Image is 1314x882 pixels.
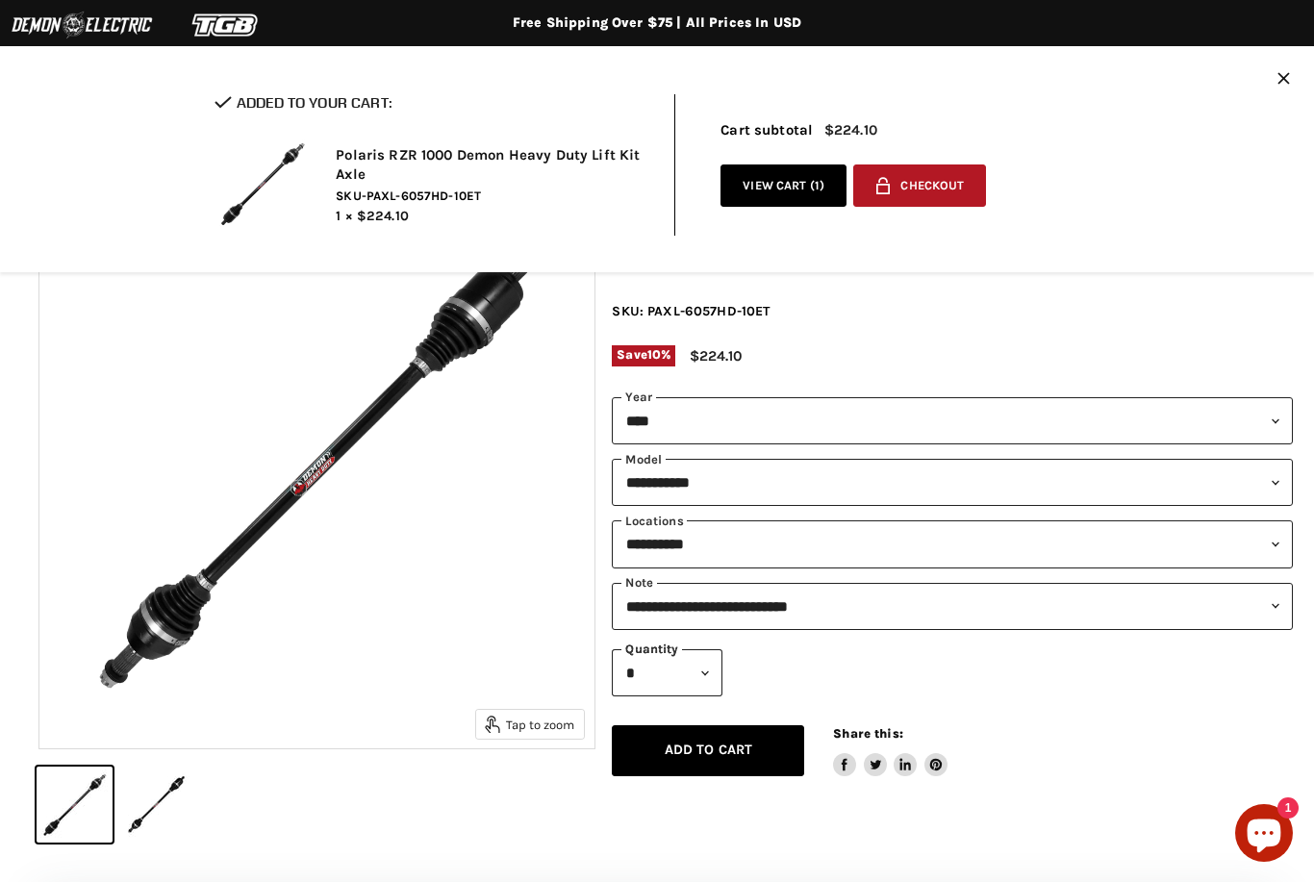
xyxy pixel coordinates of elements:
select: modal-name [612,459,1292,506]
span: Tap to zoom [485,716,574,733]
select: keys [612,520,1292,567]
button: IMAGE thumbnail [118,767,194,843]
h2: Polaris RZR 1000 Demon Heavy Duty Lift Kit Axle [336,146,645,184]
button: Add to cart [612,725,804,776]
select: keys [612,583,1292,630]
span: Add to cart [665,742,753,758]
span: Checkout [900,179,964,193]
a: View cart (1) [720,164,847,208]
select: year [612,397,1292,444]
button: Checkout [853,164,986,208]
span: 10 [647,347,661,362]
select: Quantity [612,649,722,696]
img: Polaris RZR 1000 Demon Heavy Duty Lift Kit Axle [215,136,311,232]
span: 1 × [336,208,352,224]
inbox-online-store-chat: Shopify online store chat [1229,804,1299,867]
span: Cart subtotal [720,121,813,139]
span: $224.10 [690,347,742,365]
button: Close [1277,72,1290,88]
div: SKU: PAXL-6057HD-10ET [612,301,1292,321]
aside: Share this: [833,725,948,776]
span: $224.10 [824,122,877,139]
span: SKU-PAXL-6057HD-10ET [336,188,645,205]
img: TGB Logo 2 [154,7,298,43]
img: Demon Electric Logo 2 [10,7,154,43]
span: Share this: [833,726,902,741]
h2: Added to your cart: [215,94,645,111]
button: Tap to zoom [476,710,584,739]
img: IMAGE [39,194,594,749]
span: $224.10 [357,208,409,224]
span: 1 [815,178,820,192]
button: IMAGE thumbnail [37,767,113,843]
span: Save % [612,345,675,366]
form: cart checkout [847,164,987,214]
